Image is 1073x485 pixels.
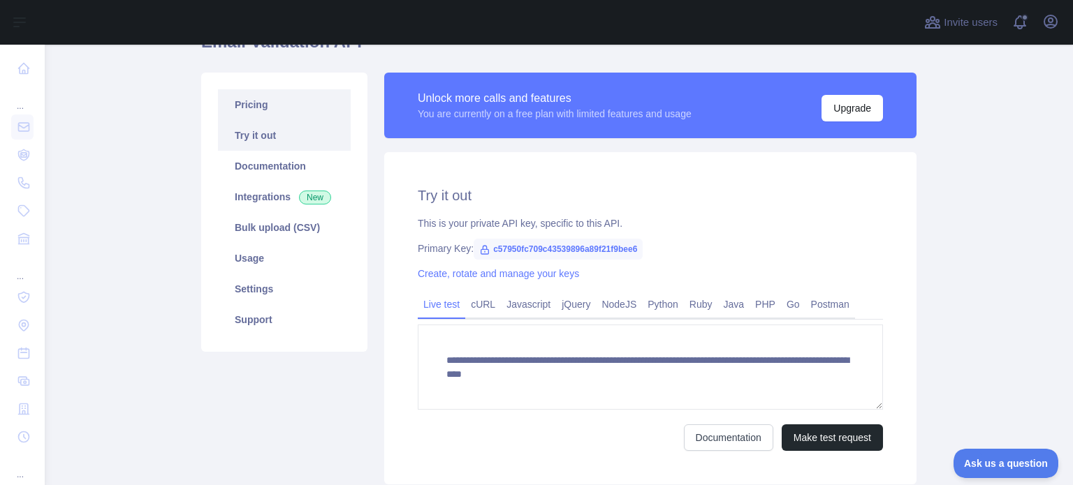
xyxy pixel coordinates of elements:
[944,15,998,31] span: Invite users
[684,293,718,315] a: Ruby
[11,452,34,480] div: ...
[596,293,642,315] a: NodeJS
[782,424,883,451] button: Make test request
[465,293,501,315] a: cURL
[418,107,692,121] div: You are currently on a free plan with limited features and usage
[642,293,684,315] a: Python
[781,293,805,315] a: Go
[418,293,465,315] a: Live test
[418,186,883,205] h2: Try it out
[218,304,351,335] a: Support
[805,293,855,315] a: Postman
[684,424,773,451] a: Documentation
[11,254,34,282] div: ...
[556,293,596,315] a: jQuery
[418,268,579,279] a: Create, rotate and manage your keys
[218,274,351,304] a: Settings
[299,191,331,204] span: New
[201,31,917,64] h1: Email Validation API
[218,120,351,151] a: Try it out
[822,95,883,121] button: Upgrade
[501,293,556,315] a: Javascript
[921,11,1000,33] button: Invite users
[11,84,34,112] div: ...
[954,449,1059,478] iframe: Toggle Customer Support
[750,293,781,315] a: PHP
[218,243,351,274] a: Usage
[418,241,883,255] div: Primary Key:
[218,181,351,212] a: Integrations New
[218,89,351,120] a: Pricing
[218,212,351,243] a: Bulk upload (CSV)
[218,151,351,181] a: Documentation
[418,90,692,107] div: Unlock more calls and features
[474,239,643,260] span: c57950fc709c43539896a89f21f9bee6
[718,293,750,315] a: Java
[418,216,883,230] div: This is your private API key, specific to this API.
